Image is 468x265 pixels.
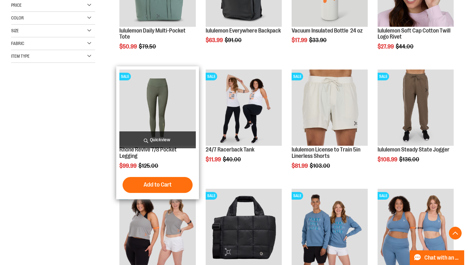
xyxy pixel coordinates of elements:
[396,43,415,50] span: $44.00
[206,27,281,34] a: lululemon Everywhere Backpack
[378,146,450,153] a: lululemon Steady State Jogger
[424,255,460,261] span: Chat with an Expert
[119,189,195,265] img: Main view of One Shoulder Recovery Tank
[119,163,138,169] span: $99.99
[378,27,450,40] a: lululemon Soft Cap Cotton Twill Logo Rivet
[378,70,454,147] a: lululemon Steady State JoggerSALE
[292,189,368,265] img: 365 Fleece Crewneck Sweatshirt
[292,70,368,146] img: lululemon License to Train 5in Linerless Shorts
[119,70,195,146] img: Rhone Revive 7/8 Pocket Legging
[119,27,186,40] a: lululemon Daily Multi-Pocket Tote
[292,73,303,80] span: SALE
[292,163,309,169] span: $81.99
[206,37,224,43] span: $63.99
[11,54,30,59] span: Item Type
[119,43,138,50] span: $50.99
[138,163,159,169] span: $125.00
[119,131,195,148] a: Quickview
[378,189,454,265] img: Main of 2024 Covention Lift Sports Bra
[202,66,285,179] div: product
[378,156,398,163] span: $108.99
[223,156,242,163] span: $40.00
[11,3,22,8] span: Price
[116,66,199,199] div: product
[11,41,24,46] span: Fabric
[378,73,389,80] span: SALE
[139,43,157,50] span: $79.50
[292,37,308,43] span: $17.99
[399,156,420,163] span: $136.00
[378,43,395,50] span: $27.99
[11,28,19,33] span: Size
[119,146,177,159] a: Rhone Revive 7/8 Pocket Legging
[206,156,222,163] span: $11.99
[206,73,217,80] span: SALE
[206,146,254,153] a: 24/7 Racerback Tank
[206,70,282,146] img: 24/7 Racerback Tank
[292,70,368,147] a: lululemon License to Train 5in Linerless ShortsSALE
[206,192,217,200] span: SALE
[292,192,303,200] span: SALE
[410,250,464,265] button: Chat with an Expert
[449,227,462,239] button: Back To Top
[123,177,193,193] button: Add to Cart
[225,37,243,43] span: $91.00
[144,181,172,188] span: Add to Cart
[288,66,371,185] div: product
[11,15,24,20] span: Color
[374,66,457,179] div: product
[310,163,331,169] span: $103.00
[309,37,328,43] span: $33.90
[119,70,195,147] a: Rhone Revive 7/8 Pocket LeggingSALE
[206,70,282,147] a: 24/7 Racerback TankSALE
[292,27,363,34] a: Vacuum Insulated Bottle 24 oz
[206,189,282,265] img: lululemon Quilted Grid Crossbody
[378,70,454,146] img: lululemon Steady State Jogger
[119,73,131,80] span: SALE
[378,192,389,200] span: SALE
[292,146,360,159] a: lululemon License to Train 5in Linerless Shorts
